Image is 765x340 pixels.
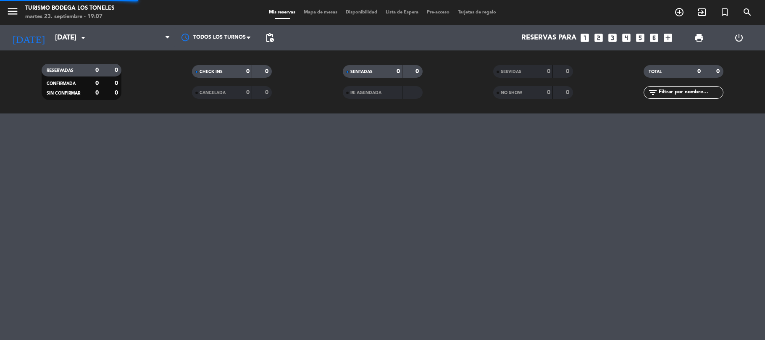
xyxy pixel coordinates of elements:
[95,80,99,86] strong: 0
[694,33,704,43] span: print
[720,7,730,17] i: turned_in_not
[501,91,522,95] span: NO SHOW
[635,32,646,43] i: looks_5
[265,90,270,95] strong: 0
[246,90,250,95] strong: 0
[47,91,80,95] span: SIN CONFIRMAR
[658,88,723,97] input: Filtrar por nombre...
[47,82,76,86] span: CONFIRMADA
[115,67,120,73] strong: 0
[265,69,270,74] strong: 0
[25,13,114,21] div: martes 23. septiembre - 19:07
[6,5,19,21] button: menu
[547,69,550,74] strong: 0
[350,91,381,95] span: RE AGENDADA
[674,7,684,17] i: add_circle_outline
[547,90,550,95] strong: 0
[734,33,744,43] i: power_settings_new
[95,90,99,96] strong: 0
[662,32,673,43] i: add_box
[200,91,226,95] span: CANCELADA
[423,10,454,15] span: Pre-acceso
[47,69,74,73] span: RESERVADAS
[265,10,300,15] span: Mis reservas
[115,80,120,86] strong: 0
[649,70,662,74] span: TOTAL
[342,10,381,15] span: Disponibilidad
[501,70,521,74] span: SERVIDAS
[719,25,759,50] div: LOG OUT
[697,7,707,17] i: exit_to_app
[648,87,658,98] i: filter_list
[593,32,604,43] i: looks_two
[397,69,400,74] strong: 0
[115,90,120,96] strong: 0
[697,69,701,74] strong: 0
[300,10,342,15] span: Mapa de mesas
[579,32,590,43] i: looks_one
[521,34,576,42] span: Reservas para
[607,32,618,43] i: looks_3
[566,90,571,95] strong: 0
[566,69,571,74] strong: 0
[649,32,660,43] i: looks_6
[78,33,88,43] i: arrow_drop_down
[25,4,114,13] div: Turismo Bodega Los Toneles
[95,67,99,73] strong: 0
[265,33,275,43] span: pending_actions
[6,5,19,18] i: menu
[454,10,500,15] span: Tarjetas de regalo
[742,7,752,17] i: search
[246,69,250,74] strong: 0
[350,70,373,74] span: SENTADAS
[415,69,421,74] strong: 0
[716,69,721,74] strong: 0
[200,70,223,74] span: CHECK INS
[6,29,51,47] i: [DATE]
[381,10,423,15] span: Lista de Espera
[621,32,632,43] i: looks_4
